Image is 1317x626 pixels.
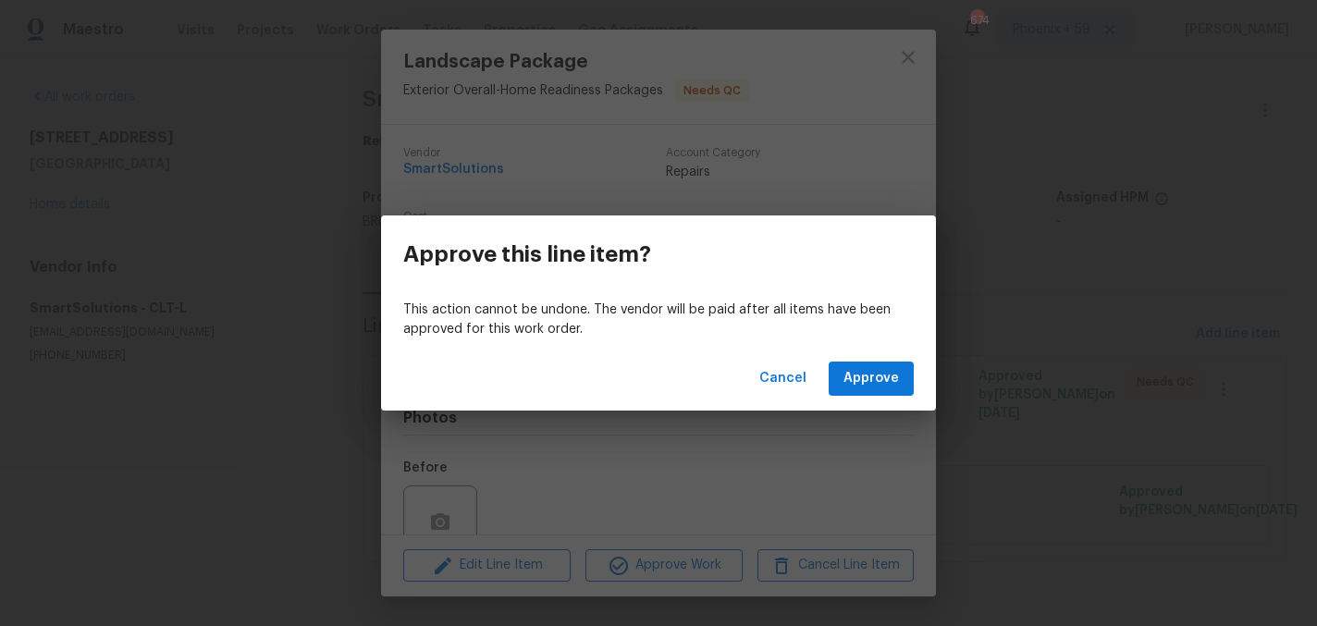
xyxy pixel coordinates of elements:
[759,367,806,390] span: Cancel
[843,367,899,390] span: Approve
[752,362,814,396] button: Cancel
[403,301,914,339] p: This action cannot be undone. The vendor will be paid after all items have been approved for this...
[403,241,651,267] h3: Approve this line item?
[829,362,914,396] button: Approve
